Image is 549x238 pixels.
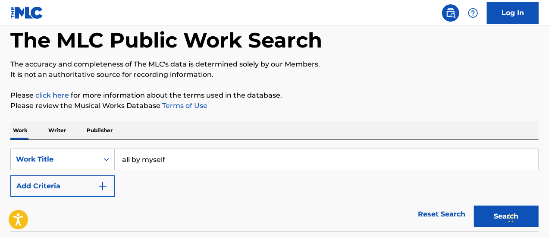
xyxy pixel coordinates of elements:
img: search [445,8,456,18]
img: MLC Logo [10,6,44,19]
img: 9d2ae6d4665cec9f34b9.svg [97,181,108,191]
p: Please for more information about the terms used in the database. [10,90,539,101]
a: Log In [487,2,539,24]
p: Please review the Musical Works Database [10,101,539,111]
p: It is not an authoritative source for recording information. [10,70,539,80]
h1: The MLC Public Work Search [10,27,322,53]
div: Help [464,4,482,22]
div: Work Title [16,154,94,165]
a: Terms of Use [160,102,207,110]
a: Public Search [442,4,459,22]
button: Search [474,206,539,227]
p: Work [10,121,30,140]
a: click here [35,91,69,99]
img: help [468,8,478,18]
p: Publisher [84,121,115,140]
button: Add Criteria [10,175,115,197]
form: Search Form [10,149,539,232]
div: Drag [508,205,514,231]
a: Reset Search [414,205,470,224]
p: The accuracy and completeness of The MLC's data is determined solely by our Members. [10,59,539,70]
p: Writer [46,121,69,140]
iframe: Chat Widget [506,197,549,238]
